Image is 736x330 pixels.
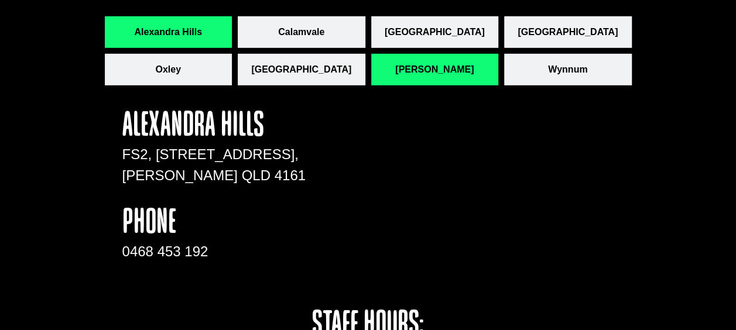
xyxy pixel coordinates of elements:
[548,63,587,77] span: Wynnum
[385,25,485,39] span: [GEOGRAPHIC_DATA]
[331,109,614,284] iframe: apbct__label_id__gravity_form
[251,63,351,77] span: [GEOGRAPHIC_DATA]
[395,63,474,77] span: [PERSON_NAME]
[122,206,307,241] h4: phone
[122,109,307,144] h4: Alexandra Hills
[278,25,324,39] span: Calamvale
[122,144,307,186] p: FS2, [STREET_ADDRESS], [PERSON_NAME] QLD 4161
[518,25,618,39] span: [GEOGRAPHIC_DATA]
[155,63,181,77] span: Oxley
[134,25,202,39] span: Alexandra Hills
[122,241,307,262] div: 0468 453 192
